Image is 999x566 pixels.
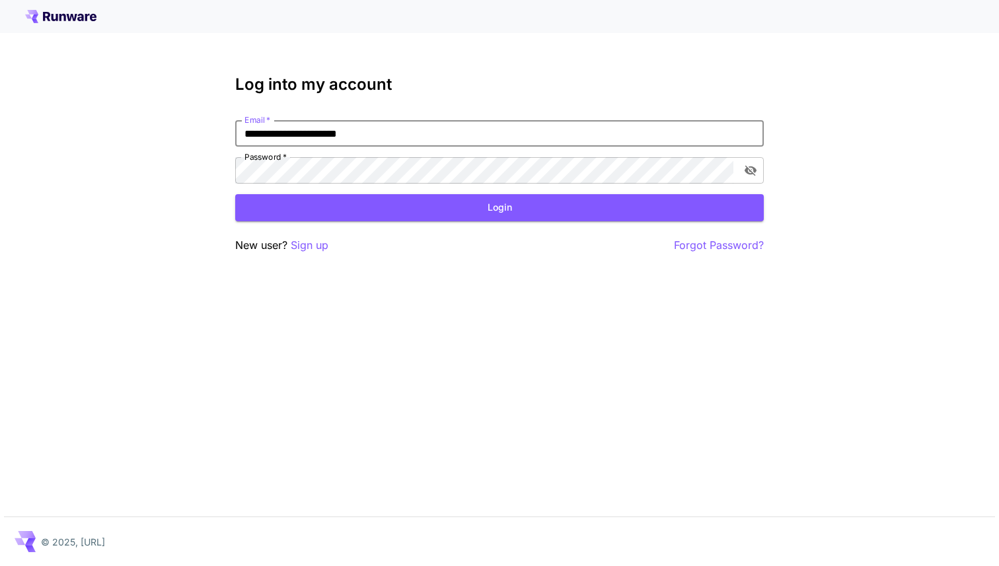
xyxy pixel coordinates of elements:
label: Password [244,151,287,162]
button: Login [235,194,764,221]
p: New user? [235,237,328,254]
label: Email [244,114,270,125]
h3: Log into my account [235,75,764,94]
button: Forgot Password? [674,237,764,254]
button: Sign up [291,237,328,254]
button: toggle password visibility [739,159,762,182]
p: © 2025, [URL] [41,535,105,549]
